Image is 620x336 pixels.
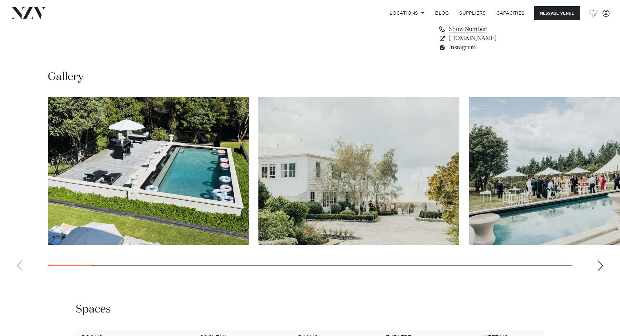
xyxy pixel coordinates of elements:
h2: Gallery [48,70,84,84]
a: SUPPLIERS [454,6,491,20]
h2: Spaces [76,302,111,317]
a: Show Number [438,25,544,34]
a: [DOMAIN_NAME] [438,34,544,43]
a: Capacities [491,6,530,20]
a: Locations [384,6,430,20]
a: Instagram [438,43,544,52]
a: BLOG [430,6,454,20]
button: Message Venue [534,6,580,20]
img: nzv-logo.png [10,7,46,19]
swiper-slide: 1 / 30 [48,97,249,245]
swiper-slide: 2 / 30 [258,97,459,245]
